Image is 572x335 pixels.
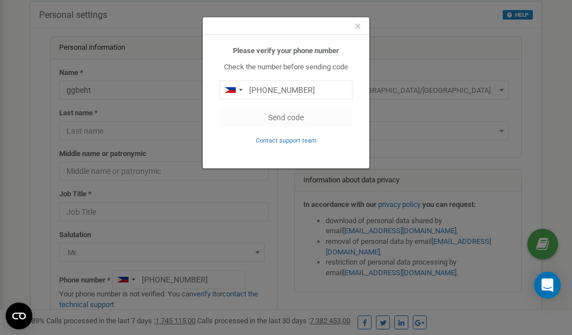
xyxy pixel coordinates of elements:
div: Telephone country code [220,81,246,99]
button: Send code [220,108,352,127]
div: Open Intercom Messenger [534,272,561,299]
a: Contact support team [256,136,317,144]
input: 0905 123 4567 [220,81,352,100]
span: × [355,20,361,33]
button: Open CMP widget [6,303,32,329]
button: Close [355,21,361,32]
p: Check the number before sending code [220,62,352,73]
b: Please verify your phone number [233,46,339,55]
small: Contact support team [256,137,317,144]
